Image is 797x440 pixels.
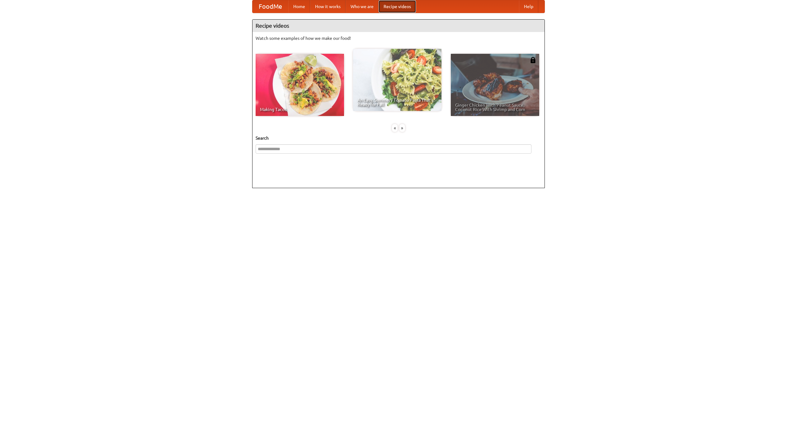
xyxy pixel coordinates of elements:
p: Watch some examples of how we make our food! [256,35,541,41]
div: » [399,124,405,132]
div: « [392,124,398,132]
span: An Easy, Summery Tomato Pasta That's Ready for Fall [357,98,437,107]
a: Home [288,0,310,13]
a: Making Tacos [256,54,344,116]
a: Recipe videos [379,0,416,13]
h5: Search [256,135,541,141]
a: How it works [310,0,346,13]
span: Making Tacos [260,107,340,112]
a: FoodMe [252,0,288,13]
a: Who we are [346,0,379,13]
a: An Easy, Summery Tomato Pasta That's Ready for Fall [353,49,441,111]
a: Help [519,0,538,13]
img: 483408.png [530,57,536,63]
h4: Recipe videos [252,20,545,32]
